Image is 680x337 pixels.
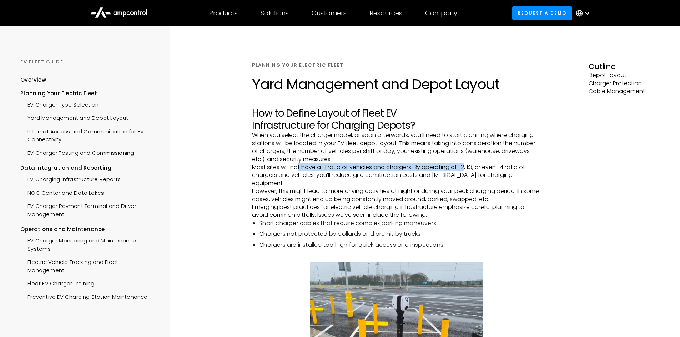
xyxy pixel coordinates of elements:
[252,163,540,187] p: Most sites will not have a 1:1 ratio of vehicles and chargers. By operating at 1:2, 1:3, or even ...
[20,164,156,172] div: Data Integration and Reporting
[252,76,540,93] h1: Yard Management and Depot Layout
[425,9,457,17] div: Company
[252,62,343,68] div: Planning Your Electric Fleet
[369,9,402,17] div: Resources
[261,9,289,17] div: Solutions
[20,172,121,185] a: EV Charging Infrastructure Reports
[259,219,540,227] li: Short charger cables that require complex parking maneuvers
[20,199,156,220] a: EV Charger Payment Terminal and Driver Management
[20,225,156,233] div: Operations and Maintenance
[252,203,540,219] p: Emerging best practices for electric vehicle charging infrastructure emphasize careful planning t...
[589,87,660,95] p: Cable Management
[312,9,347,17] div: Customers
[252,131,540,163] p: When you select the charger model, or soon afterwards, you’ll need to start planning where chargi...
[20,90,156,97] div: Planning Your Electric Fleet
[20,76,46,89] a: Overview
[20,97,99,111] a: EV Charger Type Selection
[20,185,104,199] a: NOC Center and Data Lakes
[259,230,540,238] li: Chargers not protected by bollards and are hit by trucks
[20,111,128,124] a: Yard Management and Depot Layout
[589,80,660,87] p: Charger Protection
[252,107,540,131] h2: How to Define Layout of Fleet EV Infrastructure for Charging Depots?
[512,6,572,20] a: Request a demo
[20,290,147,303] a: Preventive EV Charging Station Maintenance
[20,255,156,276] a: Electric Vehicle Tracking and Fleet Management
[20,145,134,159] a: EV Charger Testing and Commissioning
[252,255,540,262] p: ‍
[20,76,46,84] div: Overview
[259,241,540,249] li: Chargers are installed too high for quick access and inspections
[252,187,540,203] p: However, this might lead to more driving activities at night or during your peak charging period....
[20,233,156,255] a: EV Charger Monitoring and Maintenance Systems
[20,276,94,289] a: Fleet EV Charger Training
[589,62,660,71] h3: Outline
[20,124,156,145] a: Internet Access and Communication for EV Connectivity
[589,71,660,79] p: Depot Layout
[20,59,156,65] div: Ev Fleet GUIDE
[209,9,238,17] div: Products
